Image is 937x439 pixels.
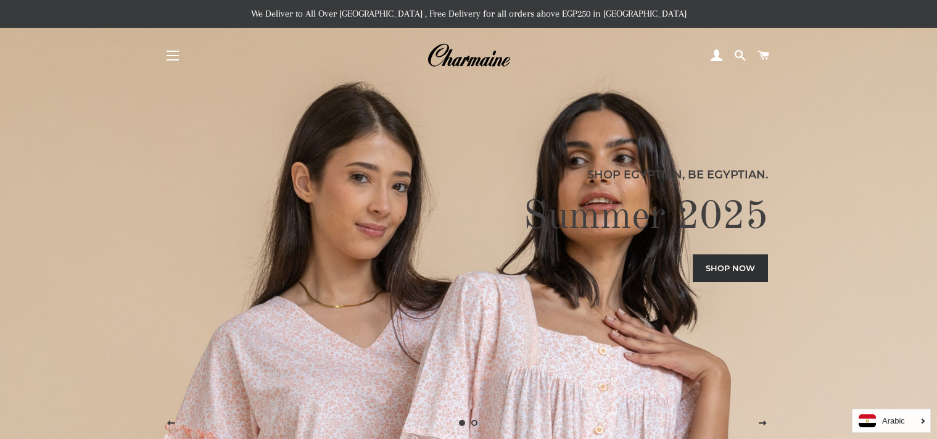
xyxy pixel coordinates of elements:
button: Previous slide [155,408,186,439]
a: Shop now [693,254,768,282]
a: Load slide 2 [469,417,481,429]
a: Slide 1, current [456,417,469,429]
p: Shop Egyptian, Be Egyptian. [169,166,768,183]
a: Arabic [859,414,924,427]
h2: Summer 2025 [169,193,768,242]
i: Arabic [882,417,905,425]
img: Charmaine Egypt [427,42,510,69]
button: Next slide [747,408,778,439]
